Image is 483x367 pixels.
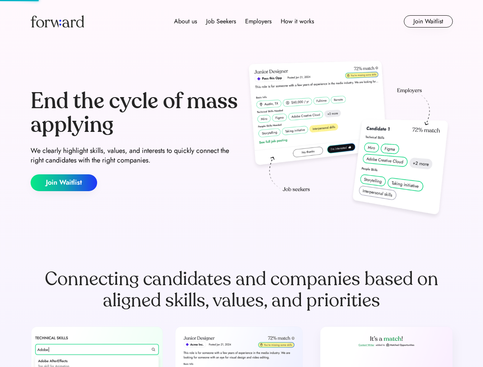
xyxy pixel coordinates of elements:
div: We clearly highlight skills, values, and interests to quickly connect the right candidates with t... [31,146,239,165]
div: Connecting candidates and companies based on aligned skills, values, and priorities [31,268,453,311]
button: Join Waitlist [404,15,453,28]
div: How it works [281,17,314,26]
div: About us [174,17,197,26]
div: Job Seekers [206,17,236,26]
img: hero-image.png [245,58,453,222]
button: Join Waitlist [31,174,97,191]
div: End the cycle of mass applying [31,89,239,136]
div: Employers [245,17,272,26]
img: Forward logo [31,15,84,28]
